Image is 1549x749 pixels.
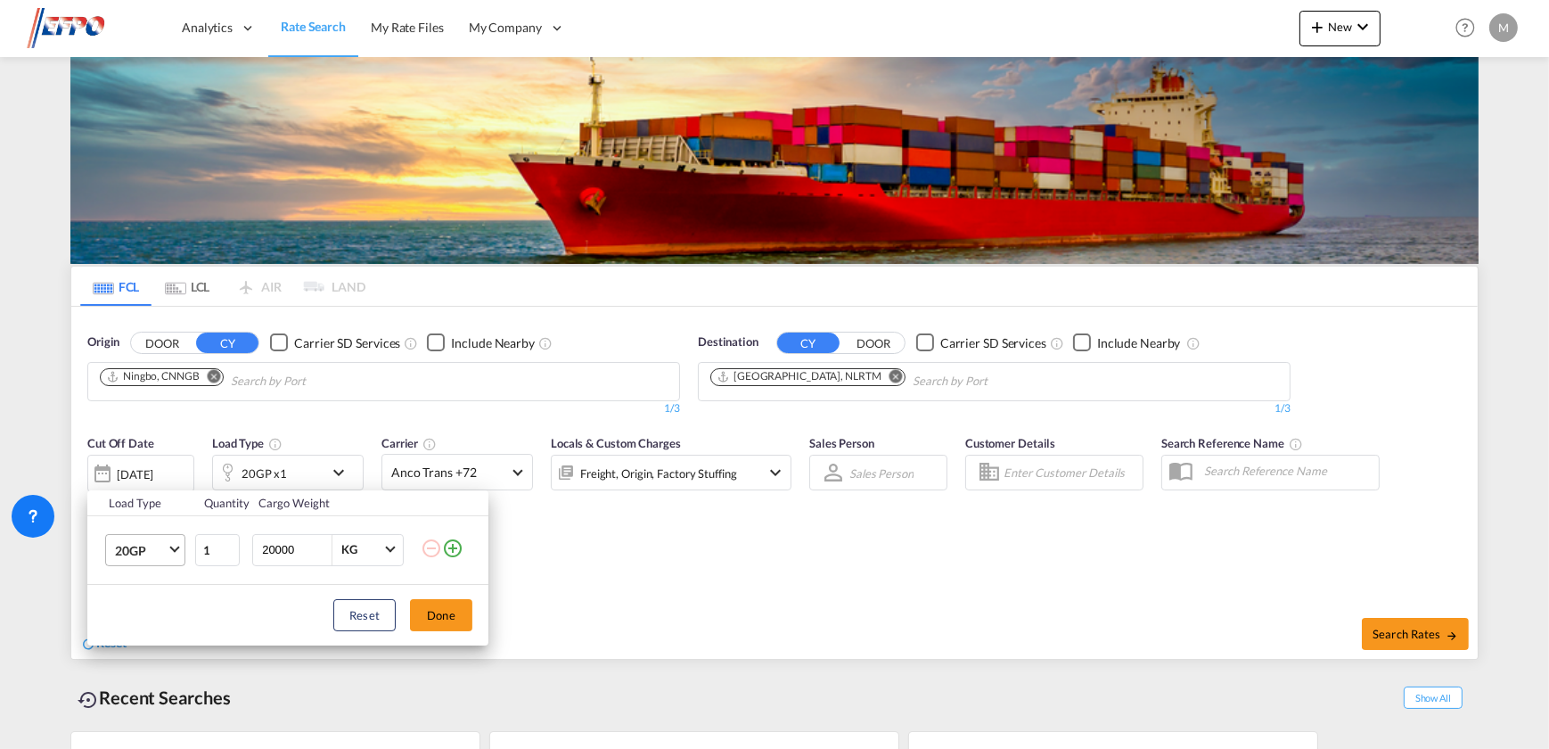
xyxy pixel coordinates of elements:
[333,599,396,631] button: Reset
[193,490,249,516] th: Quantity
[258,495,410,511] div: Cargo Weight
[105,534,185,566] md-select: Choose: 20GP
[442,538,463,559] md-icon: icon-plus-circle-outline
[260,535,332,565] input: Enter Weight
[195,534,240,566] input: Qty
[341,542,357,556] div: KG
[421,538,442,559] md-icon: icon-minus-circle-outline
[410,599,472,631] button: Done
[87,490,193,516] th: Load Type
[115,542,167,560] span: 20GP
